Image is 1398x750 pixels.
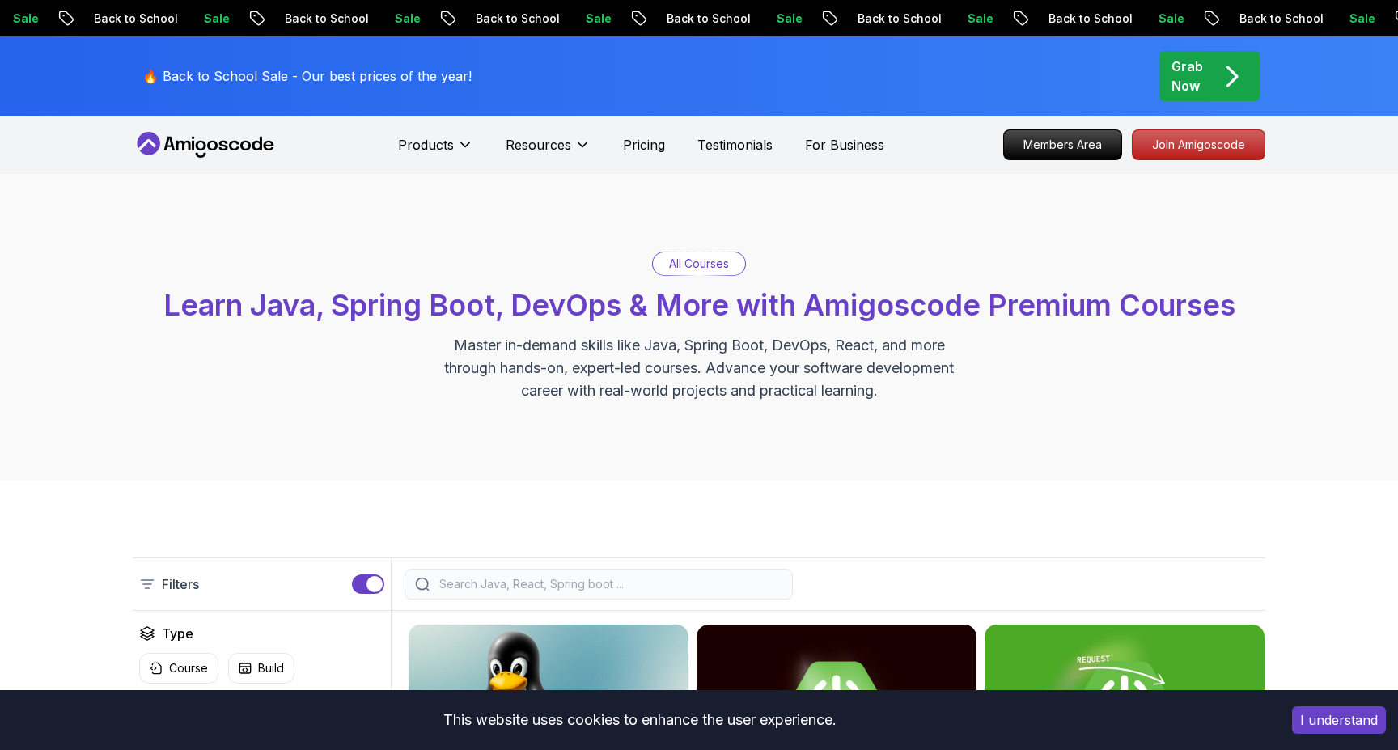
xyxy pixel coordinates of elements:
[573,11,625,27] p: Sale
[228,653,294,684] button: Build
[1003,129,1122,160] a: Members Area
[845,11,955,27] p: Back to School
[81,11,191,27] p: Back to School
[955,11,1006,27] p: Sale
[162,624,193,643] h2: Type
[191,11,243,27] p: Sale
[623,135,665,155] a: Pricing
[398,135,454,155] p: Products
[272,11,382,27] p: Back to School
[162,574,199,594] p: Filters
[1004,130,1121,159] p: Members Area
[1146,11,1197,27] p: Sale
[1036,11,1146,27] p: Back to School
[463,11,573,27] p: Back to School
[697,135,773,155] a: Testimonials
[12,702,1268,738] div: This website uses cookies to enhance the user experience.
[1132,129,1265,160] a: Join Amigoscode
[805,135,884,155] a: For Business
[654,11,764,27] p: Back to School
[1292,706,1386,734] button: Accept cookies
[427,334,971,402] p: Master in-demand skills like Java, Spring Boot, DevOps, React, and more through hands-on, expert-...
[506,135,591,167] button: Resources
[1133,130,1265,159] p: Join Amigoscode
[1226,11,1337,27] p: Back to School
[1171,57,1203,95] p: Grab Now
[398,135,473,167] button: Products
[142,66,472,86] p: 🔥 Back to School Sale - Our best prices of the year!
[382,11,434,27] p: Sale
[169,660,208,676] p: Course
[163,287,1235,323] span: Learn Java, Spring Boot, DevOps & More with Amigoscode Premium Courses
[1337,11,1388,27] p: Sale
[669,256,729,272] p: All Courses
[764,11,815,27] p: Sale
[436,576,782,592] input: Search Java, React, Spring boot ...
[506,135,571,155] p: Resources
[139,653,218,684] button: Course
[258,660,284,676] p: Build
